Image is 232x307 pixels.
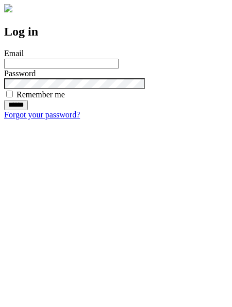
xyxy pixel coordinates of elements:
label: Remember me [16,90,65,99]
h2: Log in [4,25,228,39]
a: Forgot your password? [4,110,80,119]
label: Password [4,69,36,78]
img: logo-4e3dc11c47720685a147b03b5a06dd966a58ff35d612b21f08c02c0306f2b779.png [4,4,12,12]
label: Email [4,49,24,58]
